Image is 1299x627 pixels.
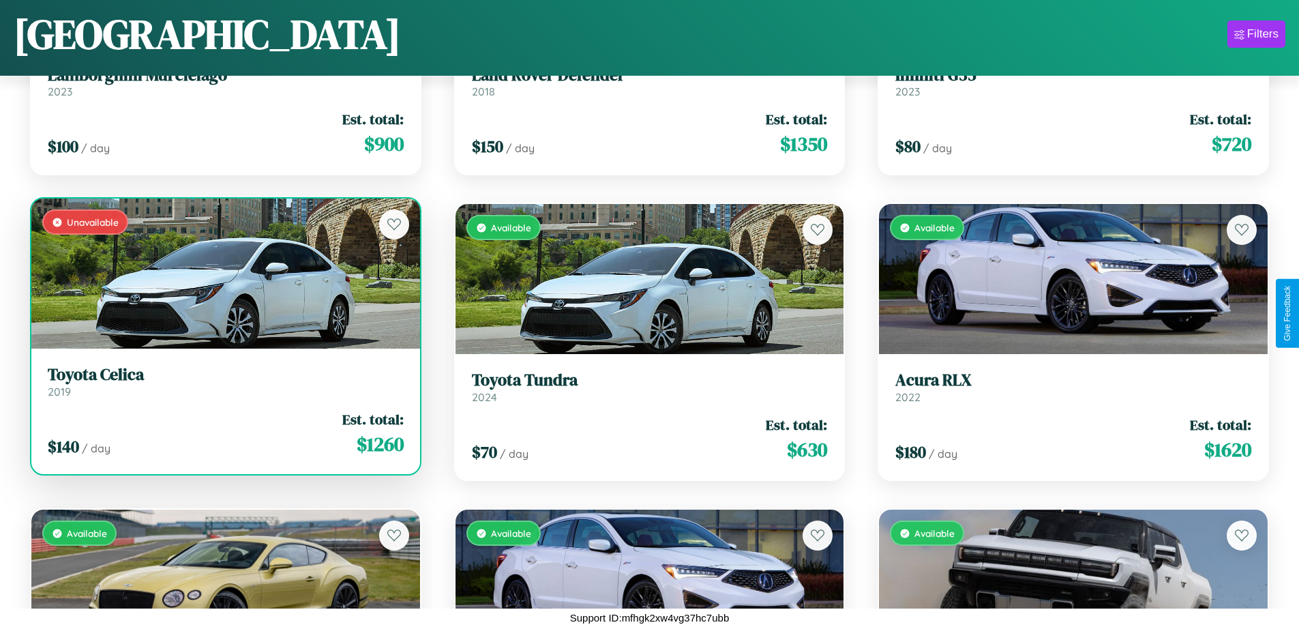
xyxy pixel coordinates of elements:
span: $ 720 [1212,130,1251,158]
a: Lamborghini Murcielago2023 [48,65,404,99]
span: Est. total: [1190,109,1251,129]
span: / day [506,141,535,155]
span: $ 1350 [780,130,827,158]
span: $ 150 [472,135,503,158]
span: $ 630 [787,436,827,463]
span: $ 900 [364,130,404,158]
span: / day [929,447,957,461]
span: $ 140 [48,435,79,458]
a: Toyota Tundra2024 [472,370,828,404]
span: $ 70 [472,441,497,463]
span: Est. total: [342,109,404,129]
span: 2018 [472,85,495,98]
span: / day [81,141,110,155]
a: Infiniti G352023 [895,65,1251,99]
div: Give Feedback [1283,286,1292,341]
h3: Toyota Tundra [472,370,828,390]
span: Est. total: [1190,415,1251,435]
a: Toyota Celica2019 [48,365,404,398]
span: $ 100 [48,135,78,158]
h3: Lamborghini Murcielago [48,65,404,85]
span: $ 180 [895,441,926,463]
a: Land Rover Defender2018 [472,65,828,99]
div: Filters [1247,27,1279,41]
h3: Toyota Celica [48,365,404,385]
span: 2023 [48,85,72,98]
span: 2019 [48,385,71,398]
span: Est. total: [766,415,827,435]
span: $ 1260 [357,431,404,458]
span: / day [923,141,952,155]
span: / day [500,447,528,461]
h3: Acura RLX [895,370,1251,390]
span: $ 1620 [1204,436,1251,463]
span: / day [82,441,110,455]
span: $ 80 [895,135,921,158]
span: Available [914,222,955,233]
span: Available [491,222,531,233]
span: Available [914,527,955,539]
h1: [GEOGRAPHIC_DATA] [14,6,401,62]
span: Available [491,527,531,539]
p: Support ID: mfhgk2xw4vg37hc7ubb [570,609,729,627]
a: Acura RLX2022 [895,370,1251,404]
span: Unavailable [67,216,119,228]
span: 2024 [472,390,497,404]
span: Est. total: [342,409,404,429]
span: Est. total: [766,109,827,129]
span: 2023 [895,85,920,98]
span: 2022 [895,390,921,404]
button: Filters [1227,20,1285,48]
span: Available [67,527,107,539]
